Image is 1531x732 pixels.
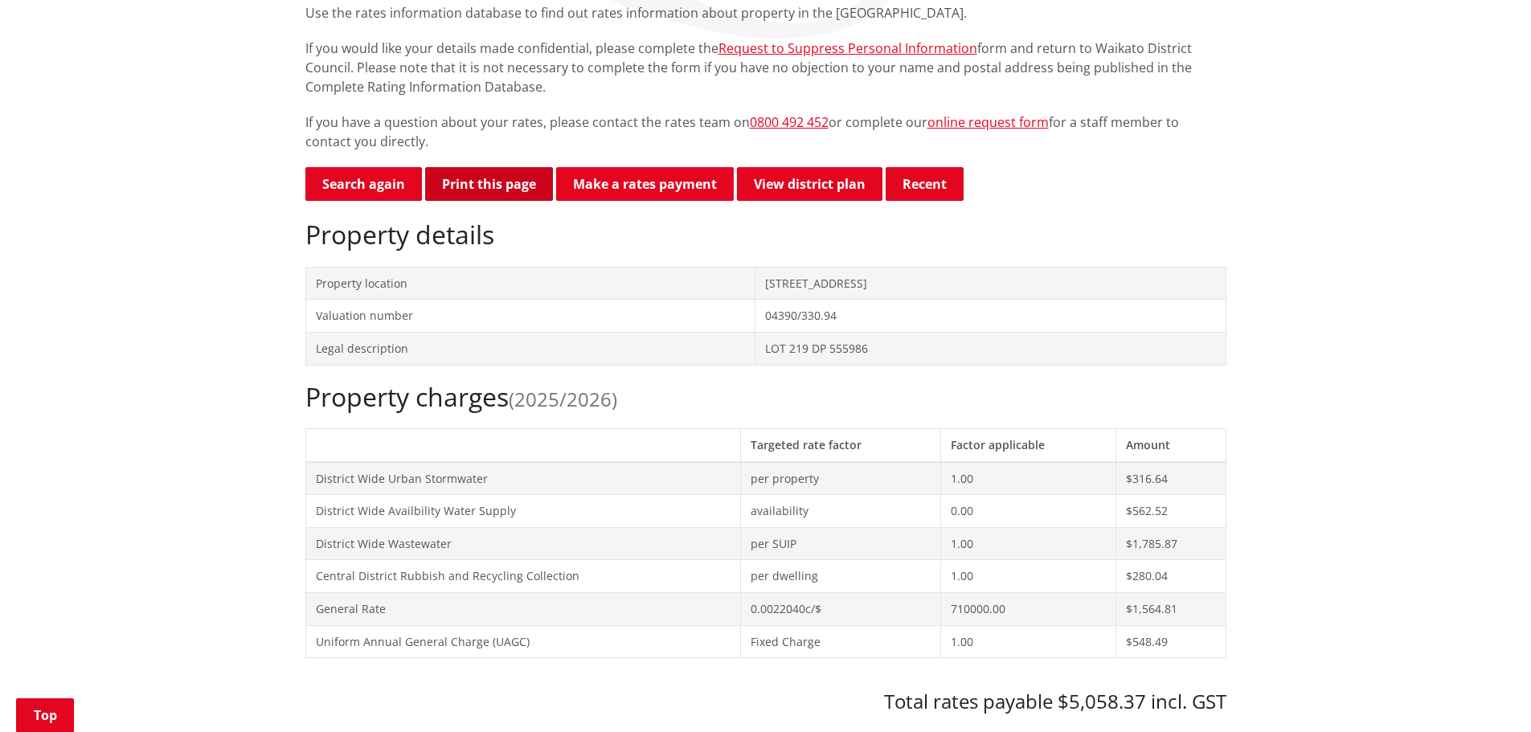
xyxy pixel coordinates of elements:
td: per SUIP [740,527,941,560]
td: District Wide Wastewater [305,527,740,560]
td: 0.00 [941,495,1116,528]
button: Print this page [425,167,553,201]
td: Legal description [305,332,755,365]
a: Make a rates payment [556,167,734,201]
td: per dwelling [740,560,941,593]
td: 1.00 [941,527,1116,560]
p: Use the rates information database to find out rates information about property in the [GEOGRAPHI... [305,3,1226,22]
td: Uniform Annual General Charge (UAGC) [305,625,740,658]
a: 0800 492 452 [750,113,829,131]
td: Fixed Charge [740,625,941,658]
td: $280.04 [1116,560,1226,593]
button: Recent [886,167,964,201]
h3: Total rates payable $5,058.37 incl. GST [305,690,1226,714]
td: 0.0022040c/$ [740,592,941,625]
h2: Property charges [305,382,1226,412]
a: Top [16,698,74,732]
a: Search again [305,167,422,201]
a: View district plan [737,167,882,201]
td: 710000.00 [941,592,1116,625]
p: If you have a question about your rates, please contact the rates team on or complete our for a s... [305,112,1226,151]
td: 1.00 [941,560,1116,593]
td: General Rate [305,592,740,625]
td: LOT 219 DP 555986 [755,332,1226,365]
td: 1.00 [941,625,1116,658]
span: (2025/2026) [509,386,617,412]
th: Targeted rate factor [740,428,941,461]
td: 1.00 [941,462,1116,495]
td: Central District Rubbish and Recycling Collection [305,560,740,593]
a: online request form [927,113,1049,131]
td: $1,564.81 [1116,592,1226,625]
td: $316.64 [1116,462,1226,495]
th: Amount [1116,428,1226,461]
a: Request to Suppress Personal Information [718,39,977,57]
td: $1,785.87 [1116,527,1226,560]
td: Valuation number [305,300,755,333]
td: District Wide Availbility Water Supply [305,495,740,528]
th: Factor applicable [941,428,1116,461]
td: $562.52 [1116,495,1226,528]
td: [STREET_ADDRESS] [755,267,1226,300]
p: If you would like your details made confidential, please complete the form and return to Waikato ... [305,39,1226,96]
td: District Wide Urban Stormwater [305,462,740,495]
iframe: Messenger Launcher [1457,665,1515,722]
h2: Property details [305,219,1226,250]
td: 04390/330.94 [755,300,1226,333]
td: Property location [305,267,755,300]
td: availability [740,495,941,528]
td: per property [740,462,941,495]
td: $548.49 [1116,625,1226,658]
